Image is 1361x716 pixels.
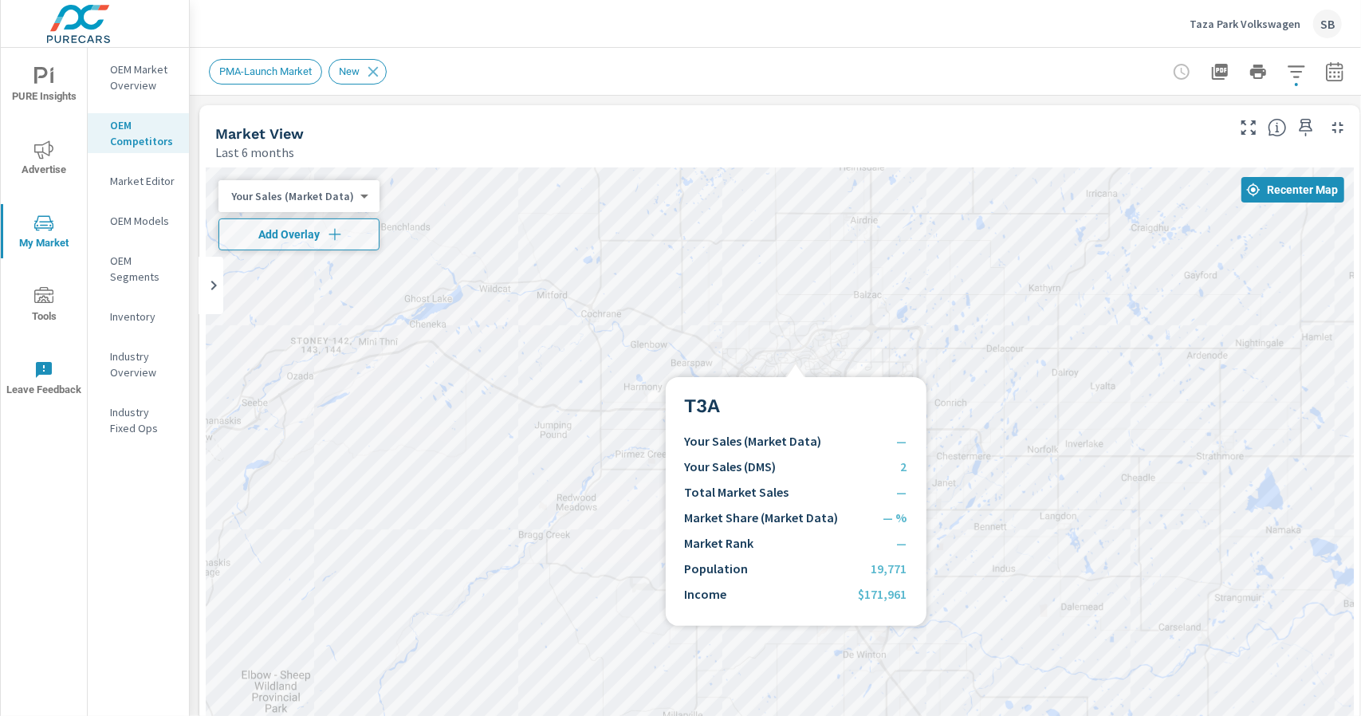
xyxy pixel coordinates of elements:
[1248,183,1338,197] span: Recenter Map
[110,117,176,149] p: OEM Competitors
[88,169,189,193] div: Market Editor
[215,125,304,142] h5: Market View
[1204,56,1236,88] button: "Export Report to PDF"
[1280,56,1312,88] button: Apply Filters
[328,59,387,85] div: New
[1241,177,1344,203] button: Recenter Map
[110,253,176,285] p: OEM Segments
[1190,17,1300,31] p: Taza Park Volkswagen
[88,209,189,233] div: OEM Models
[1,48,87,415] div: nav menu
[110,348,176,380] p: Industry Overview
[110,213,176,229] p: OEM Models
[1293,115,1319,140] span: Save this to your personalized report
[1236,115,1261,140] button: Make Fullscreen
[88,305,189,328] div: Inventory
[231,189,354,203] p: Your Sales (Market Data)
[88,400,189,440] div: Industry Fixed Ops
[6,287,82,326] span: Tools
[218,218,380,250] button: Add Overlay
[6,214,82,253] span: My Market
[1313,10,1342,38] div: SB
[88,113,189,153] div: OEM Competitors
[215,143,294,162] p: Last 6 months
[6,140,82,179] span: Advertise
[110,404,176,436] p: Industry Fixed Ops
[226,226,372,242] span: Add Overlay
[1268,118,1287,137] span: Find the biggest opportunities in your market for your inventory. Understand by postal code where...
[110,61,176,93] p: OEM Market Overview
[88,57,189,97] div: OEM Market Overview
[88,249,189,289] div: OEM Segments
[1325,115,1351,140] button: Minimize Widget
[210,65,321,77] span: PMA-Launch Market
[110,173,176,189] p: Market Editor
[110,309,176,325] p: Inventory
[88,344,189,384] div: Industry Overview
[6,360,82,399] span: Leave Feedback
[1319,56,1351,88] button: Select Date Range
[6,67,82,106] span: PURE Insights
[218,189,367,204] div: Your Sales (Market Data)
[1242,56,1274,88] button: Print Report
[329,65,369,77] span: New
